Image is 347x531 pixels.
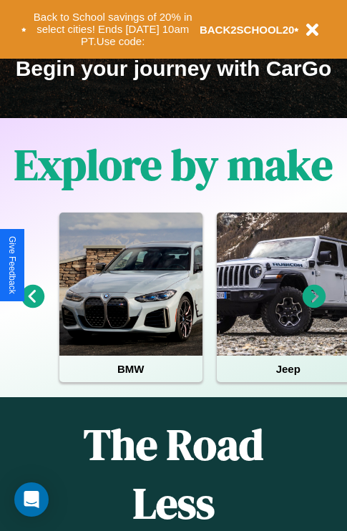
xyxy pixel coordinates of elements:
div: Give Feedback [7,236,17,294]
b: BACK2SCHOOL20 [200,24,295,36]
h4: BMW [59,356,202,382]
h1: Explore by make [14,135,333,194]
button: Back to School savings of 20% in select cities! Ends [DATE] 10am PT.Use code: [26,7,200,52]
div: Open Intercom Messenger [14,482,49,517]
